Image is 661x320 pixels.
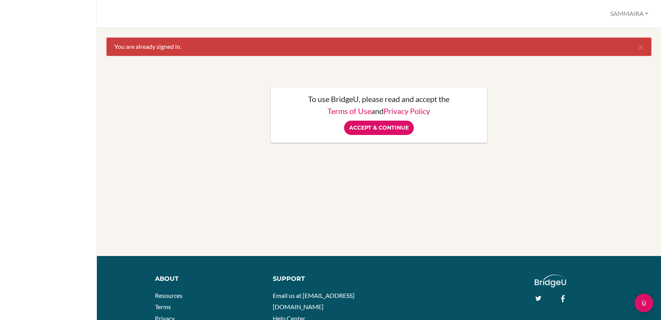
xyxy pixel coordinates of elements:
[344,121,414,135] input: Accept & Continue
[638,41,644,52] span: ×
[327,106,371,116] a: Terms of Use
[155,275,261,284] div: About
[535,275,566,287] img: logo_white@2x-f4f0deed5e89b7ecb1c2cc34c3e3d731f90f0f143d5ea2071677605dd97b5244.png
[155,292,182,299] a: Resources
[384,106,430,116] a: Privacy Policy
[273,292,355,311] a: Email us at [EMAIL_ADDRESS][DOMAIN_NAME]
[155,303,171,310] a: Terms
[273,275,373,284] div: Support
[635,294,653,312] div: Open Intercom Messenger
[106,37,652,56] div: You are already signed in.
[279,95,479,103] p: To use BridgeU, please read and accept the
[607,7,652,21] button: SAMMAIRA
[279,107,479,115] p: and
[630,38,651,56] button: Close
